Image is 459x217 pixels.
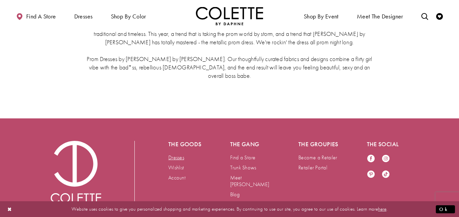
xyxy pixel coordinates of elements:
button: Submit Dialog [436,205,455,213]
button: Close Dialog [4,203,15,215]
a: Visit Colette by Daphne Homepage [51,141,101,207]
h5: The goods [168,141,203,148]
h5: The social [367,141,409,148]
span: Shop By Event [304,13,339,20]
a: Retailer Portal [298,164,327,171]
a: Trunk Shows [230,164,256,171]
a: here [378,206,386,212]
h5: The gang [230,141,272,148]
a: Find a Store [230,154,256,161]
a: Become a Retailer [298,154,337,161]
a: Meet the designer [355,7,405,25]
a: Visit our Pinterest - Opens in new tab [367,170,375,179]
span: Meet the designer [357,13,403,20]
img: Colette by Daphne [51,141,101,207]
span: Dresses [74,13,93,20]
a: Find a store [14,7,57,25]
a: Account [168,174,185,181]
p: Head-turning, elegant red carpet prom dresses. Elegance is key. Or, the classic ballgown is alway... [87,21,372,46]
a: Wishlist [168,164,184,171]
span: Shop By Event [302,7,340,25]
a: Blog [230,191,240,198]
span: Shop by color [109,7,148,25]
p: Website uses cookies to give you personalized shopping and marketing experiences. By continuing t... [48,205,411,214]
p: Prom Dresses by [PERSON_NAME] by [PERSON_NAME]. Our thoughtfully curated fabrics and designs comb... [87,55,372,80]
img: Colette by Daphne [196,7,263,25]
span: Dresses [73,7,94,25]
a: Visit our TikTok - Opens in new tab [382,170,390,179]
a: Toggle search [420,7,430,25]
a: Meet [PERSON_NAME] [230,174,269,188]
a: Visit our Instagram - Opens in new tab [382,154,390,163]
span: Find a store [26,13,56,20]
h5: The groupies [298,141,340,148]
a: Visit Home Page [196,7,263,25]
a: Visit our Facebook - Opens in new tab [367,154,375,163]
span: Shop by color [111,13,146,20]
ul: Follow us [364,151,400,182]
a: Dresses [168,154,184,161]
a: Check Wishlist [434,7,445,25]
